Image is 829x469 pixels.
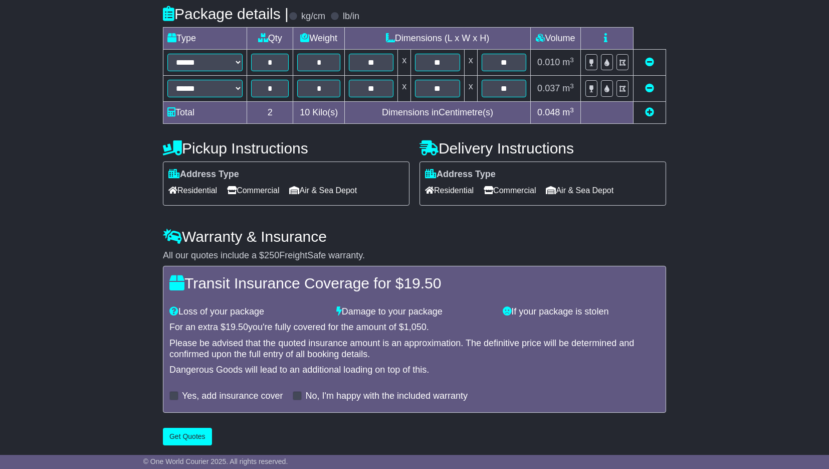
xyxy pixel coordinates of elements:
td: Total [163,102,247,124]
td: Qty [247,28,293,50]
td: Dimensions (L x W x H) [345,28,531,50]
span: 19.50 [226,322,248,332]
span: 250 [264,250,279,260]
a: Remove this item [645,83,654,93]
td: Type [163,28,247,50]
h4: Warranty & Insurance [163,228,666,245]
td: x [464,76,477,102]
span: Commercial [227,183,279,198]
span: 0.010 [537,57,560,67]
td: 2 [247,102,293,124]
div: If your package is stolen [498,306,665,318]
span: Residential [168,183,217,198]
label: Address Type [425,169,496,180]
sup: 3 [570,56,574,64]
sup: 3 [570,82,574,90]
div: For an extra $ you're fully covered for the amount of $ . [169,322,660,333]
span: m [562,57,574,67]
span: m [562,107,574,117]
div: Loss of your package [164,306,331,318]
label: No, I'm happy with the included warranty [305,391,468,402]
span: 10 [300,107,310,117]
div: Please be advised that the quoted insurance amount is an approximation. The definitive price will... [169,338,660,360]
div: All our quotes include a $ FreightSafe warranty. [163,250,666,261]
span: Air & Sea Depot [546,183,614,198]
span: 0.037 [537,83,560,93]
span: © One World Courier 2025. All rights reserved. [143,457,288,465]
span: 0.048 [537,107,560,117]
td: x [398,50,411,76]
td: Dimensions in Centimetre(s) [345,102,531,124]
label: Yes, add insurance cover [182,391,283,402]
sup: 3 [570,106,574,114]
span: Air & Sea Depot [290,183,357,198]
a: Remove this item [645,57,654,67]
div: Dangerous Goods will lead to an additional loading on top of this. [169,365,660,376]
span: m [562,83,574,93]
label: kg/cm [301,11,325,22]
td: x [464,50,477,76]
td: Kilo(s) [293,102,345,124]
h4: Delivery Instructions [420,140,666,157]
span: 19.50 [403,275,441,291]
span: Commercial [484,183,536,198]
button: Get Quotes [163,428,212,445]
div: Damage to your package [331,306,498,318]
label: Address Type [168,169,239,180]
a: Add new item [645,107,654,117]
td: Volume [530,28,580,50]
td: Weight [293,28,345,50]
h4: Transit Insurance Coverage for $ [169,275,660,291]
span: Residential [425,183,474,198]
h4: Pickup Instructions [163,140,409,157]
h4: Package details | [163,6,289,22]
span: 1,050 [404,322,427,332]
td: x [398,76,411,102]
label: lb/in [343,11,359,22]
